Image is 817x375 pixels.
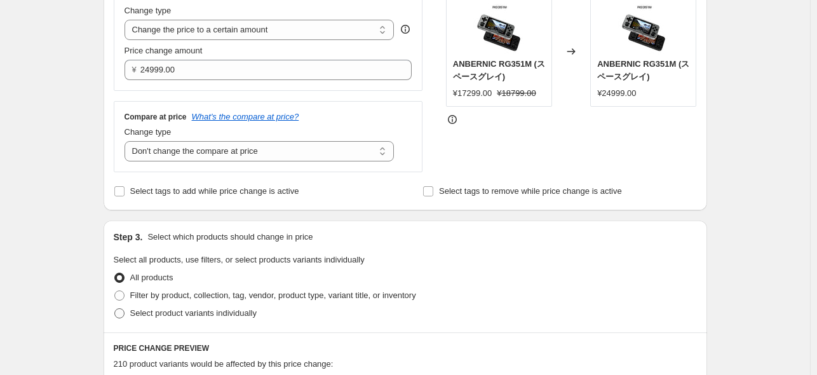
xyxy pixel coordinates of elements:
[618,3,669,54] img: e2211f4b5504c3149c80a6d555d93e11_80x.jpg
[147,231,313,243] p: Select which products should change in price
[453,87,492,100] div: ¥17299.00
[140,60,393,80] input: 80.00
[439,186,622,196] span: Select tags to remove while price change is active
[114,231,143,243] h2: Step 3.
[114,343,697,353] h6: PRICE CHANGE PREVIEW
[597,59,689,81] span: ANBERNIC RG351M (スペースグレイ)
[130,186,299,196] span: Select tags to add while price change is active
[125,6,172,15] span: Change type
[114,359,334,369] span: 210 product variants would be affected by this price change:
[114,255,365,264] span: Select all products, use filters, or select products variants individually
[130,290,416,300] span: Filter by product, collection, tag, vendor, product type, variant title, or inventory
[453,59,545,81] span: ANBERNIC RG351M (スペースグレイ)
[497,87,536,100] strike: ¥18799.00
[125,112,187,122] h3: Compare at price
[130,308,257,318] span: Select product variants individually
[130,273,173,282] span: All products
[473,3,524,54] img: e2211f4b5504c3149c80a6d555d93e11_80x.jpg
[125,46,203,55] span: Price change amount
[597,87,636,100] div: ¥24999.00
[399,23,412,36] div: help
[192,112,299,121] button: What's the compare at price?
[132,65,137,74] span: ¥
[125,127,172,137] span: Change type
